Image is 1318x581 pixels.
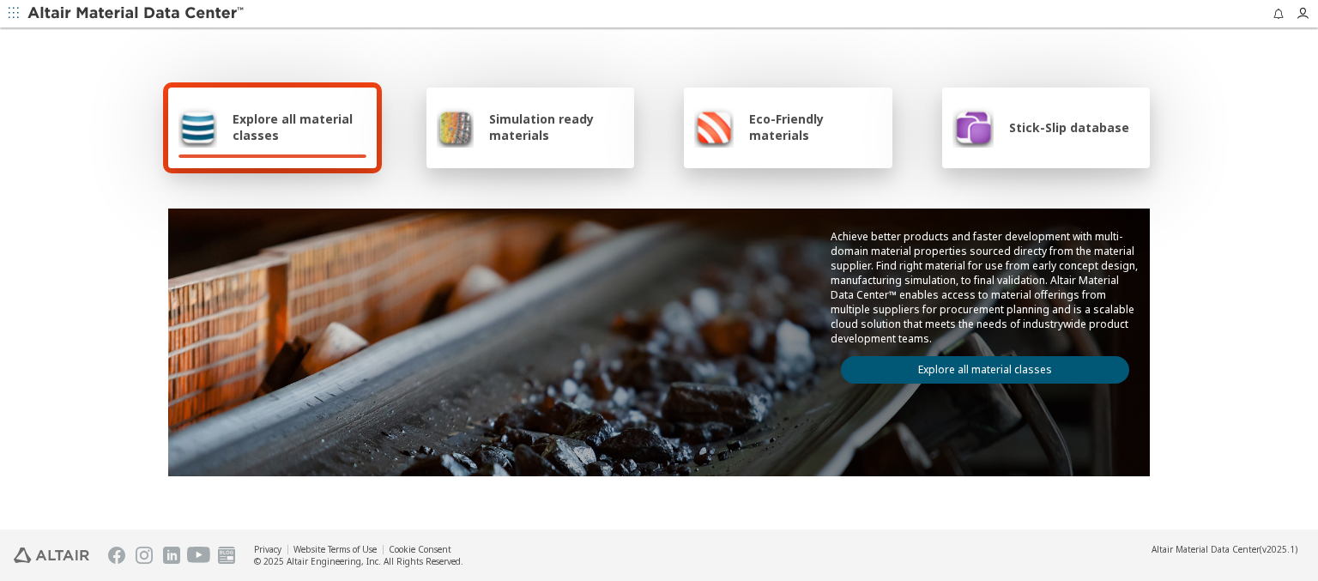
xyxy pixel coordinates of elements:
[254,543,281,555] a: Privacy
[14,548,89,563] img: Altair Engineering
[749,111,881,143] span: Eco-Friendly materials
[1152,543,1297,555] div: (v2025.1)
[1152,543,1260,555] span: Altair Material Data Center
[233,111,366,143] span: Explore all material classes
[389,543,451,555] a: Cookie Consent
[178,106,217,148] img: Explore all material classes
[293,543,377,555] a: Website Terms of Use
[952,106,994,148] img: Stick-Slip database
[254,555,463,567] div: © 2025 Altair Engineering, Inc. All Rights Reserved.
[694,106,734,148] img: Eco-Friendly materials
[27,5,246,22] img: Altair Material Data Center
[1009,119,1129,136] span: Stick-Slip database
[489,111,624,143] span: Simulation ready materials
[831,229,1140,346] p: Achieve better products and faster development with multi-domain material properties sourced dire...
[841,356,1129,384] a: Explore all material classes
[437,106,474,148] img: Simulation ready materials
